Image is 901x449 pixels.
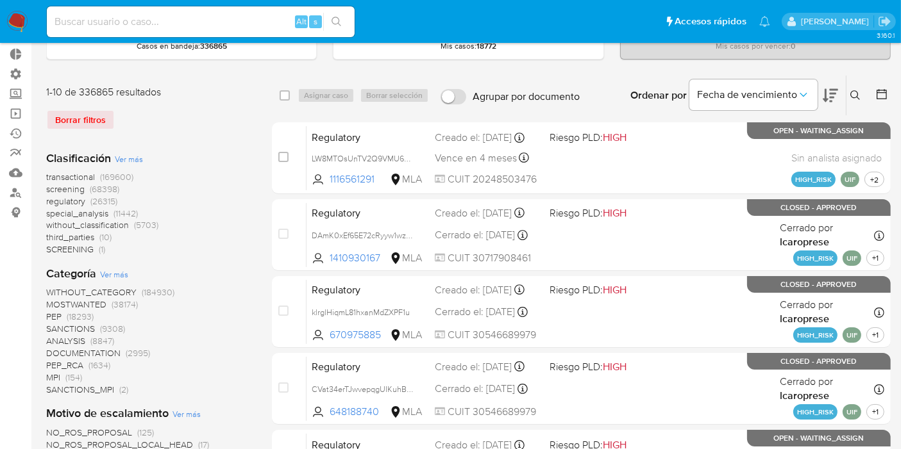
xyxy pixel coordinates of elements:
[759,16,770,27] a: Notificaciones
[878,15,891,28] a: Salir
[296,15,307,28] span: Alt
[47,13,355,30] input: Buscar usuario o caso...
[675,15,746,28] span: Accesos rápidos
[801,15,873,28] p: ludmila.lanatti@mercadolibre.com
[314,15,317,28] span: s
[323,13,349,31] button: search-icon
[877,30,895,40] span: 3.160.1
